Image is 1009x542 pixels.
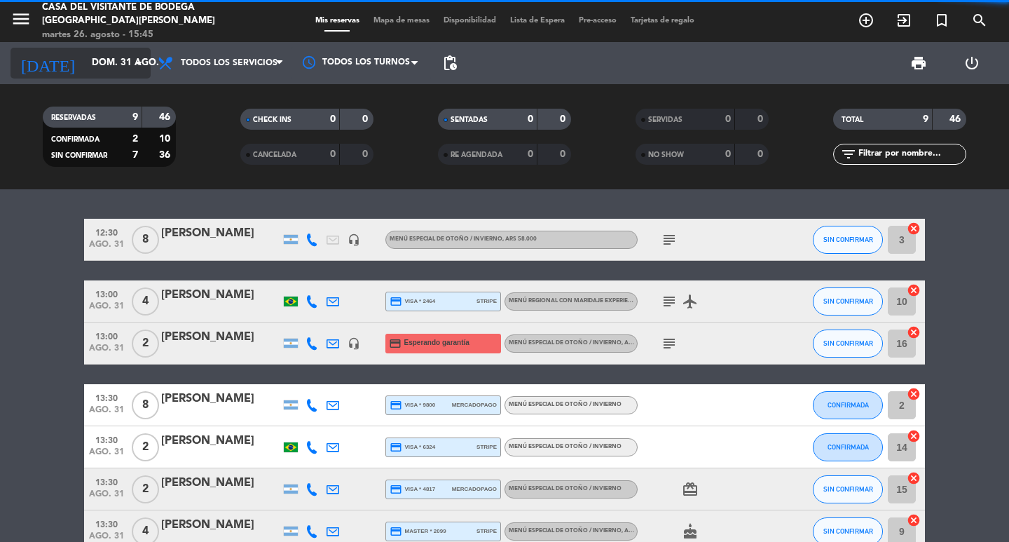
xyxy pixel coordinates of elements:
span: 13:00 [89,285,124,302]
span: master * 2099 [390,525,446,538]
strong: 36 [159,150,173,160]
span: , ARS 58.000 [622,528,656,534]
i: headset_mic [348,233,360,246]
span: RE AGENDADA [451,151,502,158]
i: cancel [907,325,921,339]
span: , ARS 58.000 [502,236,537,242]
span: Tarjetas de regalo [624,17,701,25]
i: cancel [907,513,921,527]
span: mercadopago [452,485,497,494]
span: Todos los servicios [181,58,277,68]
strong: 0 [725,149,731,159]
span: CHECK INS [253,116,291,123]
span: 2 [132,433,159,461]
span: 2 [132,330,159,358]
span: 8 [132,391,159,419]
span: Menú especial de otoño / invierno [390,236,537,242]
i: cancel [907,283,921,297]
div: [PERSON_NAME] [161,328,280,346]
input: Filtrar por nombre... [857,147,966,162]
i: power_settings_new [963,55,980,72]
strong: 2 [132,134,138,144]
div: [PERSON_NAME] [161,286,280,304]
button: SIN CONFIRMAR [813,287,883,316]
button: SIN CONFIRMAR [813,330,883,358]
span: SIN CONFIRMAR [51,152,107,159]
strong: 46 [949,114,963,124]
span: CONFIRMADA [51,136,99,143]
strong: 0 [362,149,371,159]
button: SIN CONFIRMAR [813,226,883,254]
button: CONFIRMADA [813,391,883,419]
button: CONFIRMADA [813,433,883,461]
i: credit_card [390,295,402,308]
span: Pre-acceso [572,17,624,25]
span: ago. 31 [89,344,124,360]
i: credit_card [390,525,402,538]
strong: 9 [132,112,138,122]
span: print [910,55,927,72]
div: [PERSON_NAME] [161,224,280,243]
strong: 0 [362,114,371,124]
span: visa * 2464 [390,295,435,308]
span: ago. 31 [89,302,124,318]
i: filter_list [840,146,857,163]
i: search [971,12,988,29]
div: martes 26. agosto - 15:45 [42,28,242,42]
i: subject [661,231,678,248]
i: cancel [907,387,921,401]
i: credit_card [390,483,402,496]
span: SENTADAS [451,116,488,123]
i: credit_card [390,399,402,412]
span: CANCELADA [253,151,296,158]
i: headset_mic [348,337,360,350]
span: 4 [132,287,159,316]
span: 12:30 [89,224,124,240]
strong: 7 [132,150,138,160]
span: CONFIRMADA [828,401,869,409]
i: turned_in_not [933,12,950,29]
strong: 0 [528,149,533,159]
span: Lista de Espera [503,17,572,25]
span: Esperando garantía [404,337,469,348]
span: SIN CONFIRMAR [823,339,873,347]
span: 2 [132,475,159,503]
i: cancel [907,222,921,236]
strong: 46 [159,112,173,122]
span: visa * 9800 [390,399,435,412]
strong: 0 [528,114,533,124]
strong: 0 [757,114,766,124]
span: stripe [476,527,497,536]
div: [PERSON_NAME] [161,516,280,534]
span: Menú especial de otoño / invierno [509,444,622,449]
span: Menú especial de otoño / invierno [509,340,656,346]
strong: 9 [923,114,928,124]
span: ago. 31 [89,447,124,463]
span: 13:30 [89,515,124,531]
span: pending_actions [441,55,458,72]
i: exit_to_app [895,12,912,29]
span: Menú especial de otoño / invierno [509,402,622,407]
span: 13:30 [89,389,124,405]
span: 13:30 [89,431,124,447]
strong: 10 [159,134,173,144]
i: subject [661,335,678,352]
span: Menú Regional con maridaje Experiencia Santa Julia [509,298,680,304]
span: TOTAL [842,116,863,123]
strong: 0 [560,149,568,159]
span: 13:00 [89,327,124,344]
span: Disponibilidad [437,17,503,25]
span: mercadopago [452,400,497,409]
i: arrow_drop_down [130,55,147,72]
i: menu [11,8,32,29]
i: credit_card [390,441,402,454]
strong: 0 [757,149,766,159]
span: NO SHOW [648,151,684,158]
i: [DATE] [11,48,85,79]
div: LOG OUT [945,42,998,84]
span: SIN CONFIRMAR [823,297,873,305]
div: [PERSON_NAME] [161,474,280,492]
span: visa * 4817 [390,483,435,496]
span: Menú especial de otoño / invierno [509,528,656,534]
i: cancel [907,471,921,485]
